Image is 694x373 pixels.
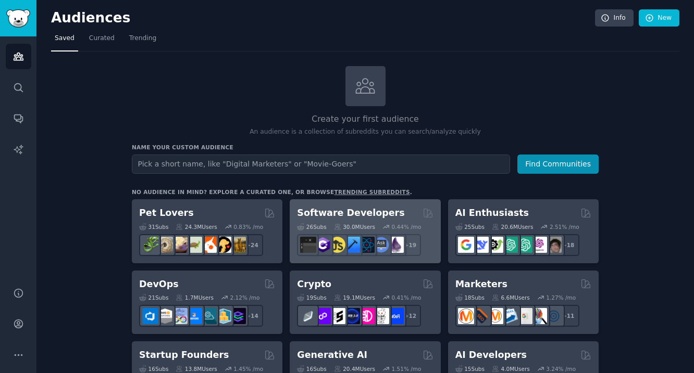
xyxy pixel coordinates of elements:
img: defiblockchain [358,308,375,324]
h2: AI Enthusiasts [455,207,529,220]
img: ethfinance [300,308,316,324]
img: aws_cdk [215,308,231,324]
div: + 19 [399,234,421,256]
img: turtle [186,237,202,253]
input: Pick a short name, like "Digital Marketers" or "Movie-Goers" [132,155,510,174]
div: 3.24 % /mo [546,365,576,372]
div: + 14 [241,305,263,327]
img: dogbreed [230,237,246,253]
img: AskComputerScience [373,237,389,253]
img: defi_ [388,308,404,324]
div: 20.4M Users [334,365,375,372]
div: 1.27 % /mo [546,294,576,301]
img: ballpython [157,237,173,253]
a: Saved [51,30,78,52]
h2: Create your first audience [132,113,599,126]
img: ethstaker [329,308,345,324]
img: leopardgeckos [171,237,188,253]
img: DeepSeek [473,237,489,253]
img: herpetology [142,237,158,253]
div: 1.51 % /mo [392,365,422,372]
img: azuredevops [142,308,158,324]
div: 16 Sub s [297,365,326,372]
h2: Marketers [455,278,507,291]
img: AWS_Certified_Experts [157,308,173,324]
img: AItoolsCatalog [487,237,503,253]
div: 2.51 % /mo [550,223,579,230]
div: 26 Sub s [297,223,326,230]
img: GummySearch logo [6,9,30,28]
img: csharp [315,237,331,253]
img: PetAdvice [215,237,231,253]
span: Curated [89,34,115,43]
img: OnlineMarketing [546,308,562,324]
div: 13.8M Users [176,365,217,372]
div: 24.3M Users [176,223,217,230]
div: 2.12 % /mo [230,294,260,301]
h2: Startup Founders [139,349,229,362]
div: 19 Sub s [297,294,326,301]
img: GoogleGeminiAI [458,237,474,253]
div: 1.45 % /mo [233,365,263,372]
img: DevOpsLinks [186,308,202,324]
div: 25 Sub s [455,223,485,230]
img: software [300,237,316,253]
img: content_marketing [458,308,474,324]
img: CryptoNews [373,308,389,324]
h2: DevOps [139,278,179,291]
div: + 24 [241,234,263,256]
img: Emailmarketing [502,308,518,324]
img: ArtificalIntelligence [546,237,562,253]
img: web3 [344,308,360,324]
img: learnjavascript [329,237,345,253]
h2: Pet Lovers [139,207,194,220]
img: AskMarketing [487,308,503,324]
button: Find Communities [517,155,599,174]
img: chatgpt_promptDesign [502,237,518,253]
div: 18 Sub s [455,294,485,301]
img: cockatiel [201,237,217,253]
img: PlatformEngineers [230,308,246,324]
div: 0.44 % /mo [392,223,422,230]
h2: Generative AI [297,349,367,362]
div: No audience in mind? Explore a curated one, or browse . [132,188,412,196]
div: 20.6M Users [492,223,533,230]
img: platformengineering [201,308,217,324]
a: Curated [85,30,118,52]
div: 0.41 % /mo [392,294,422,301]
div: + 12 [399,305,421,327]
h3: Name your custom audience [132,144,599,151]
img: elixir [388,237,404,253]
img: reactnative [358,237,375,253]
div: 21 Sub s [139,294,168,301]
div: 1.7M Users [176,294,214,301]
a: New [639,9,679,27]
div: 6.6M Users [492,294,530,301]
div: + 11 [557,305,579,327]
span: Trending [129,34,156,43]
div: 15 Sub s [455,365,485,372]
div: + 18 [557,234,579,256]
div: 31 Sub s [139,223,168,230]
img: chatgpt_prompts_ [516,237,532,253]
a: Info [595,9,634,27]
span: Saved [55,34,75,43]
img: iOSProgramming [344,237,360,253]
div: 19.1M Users [334,294,375,301]
h2: Software Developers [297,207,404,220]
h2: Crypto [297,278,331,291]
div: 0.83 % /mo [233,223,263,230]
p: An audience is a collection of subreddits you can search/analyze quickly [132,127,599,137]
a: trending subreddits [334,189,410,195]
img: bigseo [473,308,489,324]
div: 30.0M Users [334,223,375,230]
div: 16 Sub s [139,365,168,372]
div: 4.0M Users [492,365,530,372]
img: googleads [516,308,532,324]
h2: Audiences [51,10,595,27]
img: MarketingResearch [531,308,547,324]
h2: AI Developers [455,349,527,362]
img: OpenAIDev [531,237,547,253]
img: Docker_DevOps [171,308,188,324]
a: Trending [126,30,160,52]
